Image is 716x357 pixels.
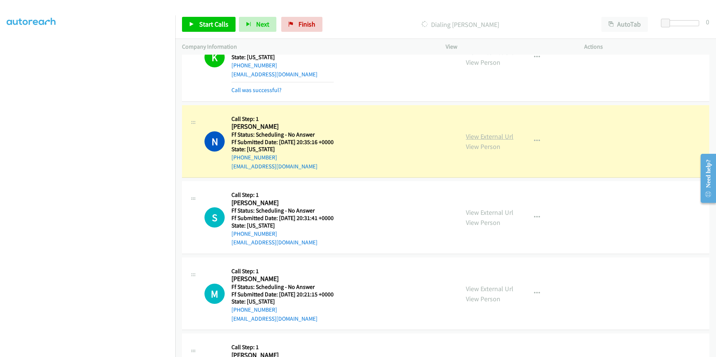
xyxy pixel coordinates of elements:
[333,19,588,30] p: Dialing [PERSON_NAME]
[466,48,513,57] a: View External Url
[231,275,334,283] h2: [PERSON_NAME]
[231,115,334,123] h5: Call Step: 1
[204,47,225,67] h1: K
[239,17,276,32] button: Next
[182,42,432,51] p: Company Information
[231,138,334,146] h5: Ff Submitted Date: [DATE] 20:35:16 +0000
[231,222,334,229] h5: State: [US_STATE]
[231,86,282,94] a: Call was successful?
[231,71,318,78] a: [EMAIL_ADDRESS][DOMAIN_NAME]
[231,146,334,153] h5: State: [US_STATE]
[231,239,318,246] a: [EMAIL_ADDRESS][DOMAIN_NAME]
[466,142,500,151] a: View Person
[256,20,269,28] span: Next
[231,131,334,138] h5: Ff Status: Scheduling - No Answer
[466,132,513,141] a: View External Url
[231,122,334,131] h2: [PERSON_NAME]
[466,284,513,293] a: View External Url
[446,42,571,51] p: View
[231,315,318,322] a: [EMAIL_ADDRESS][DOMAIN_NAME]
[231,291,334,298] h5: Ff Submitted Date: [DATE] 20:21:15 +0000
[204,131,225,152] h1: N
[298,20,315,28] span: Finish
[466,295,500,303] a: View Person
[231,163,318,170] a: [EMAIL_ADDRESS][DOMAIN_NAME]
[231,191,334,199] h5: Call Step: 1
[466,218,500,227] a: View Person
[466,58,500,67] a: View Person
[231,207,334,214] h5: Ff Status: Scheduling - No Answer
[204,207,225,228] div: The call is yet to be attempted
[182,17,236,32] a: Start Calls
[231,230,277,237] a: [PHONE_NUMBER]
[231,54,334,61] h5: State: [US_STATE]
[204,207,225,228] h1: S
[7,0,175,356] iframe: Dialpad
[281,17,322,32] a: Finish
[694,149,716,208] iframe: Resource Center
[601,17,648,32] button: AutoTab
[231,298,334,305] h5: State: [US_STATE]
[204,284,225,304] h1: M
[706,17,709,27] div: 0
[231,306,277,313] a: [PHONE_NUMBER]
[231,268,334,275] h5: Call Step: 1
[665,20,699,26] div: Delay between calls (in seconds)
[231,154,277,161] a: [PHONE_NUMBER]
[231,199,334,207] h2: [PERSON_NAME]
[231,344,334,351] h5: Call Step: 1
[231,214,334,222] h5: Ff Submitted Date: [DATE] 20:31:41 +0000
[466,208,513,217] a: View External Url
[231,283,334,291] h5: Ff Status: Scheduling - No Answer
[199,20,228,28] span: Start Calls
[204,284,225,304] div: The call is yet to be attempted
[584,42,709,51] p: Actions
[231,62,277,69] a: [PHONE_NUMBER]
